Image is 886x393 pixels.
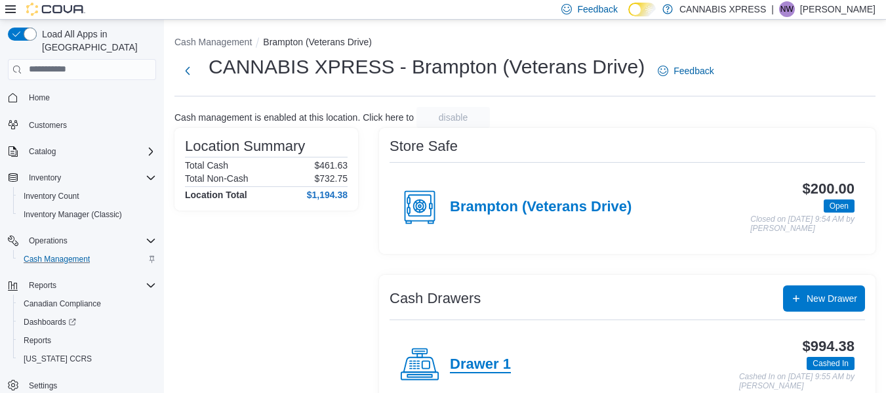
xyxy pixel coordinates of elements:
[450,199,632,216] h4: Brampton (Veterans Drive)
[18,351,156,367] span: Washington CCRS
[29,93,50,103] span: Home
[13,187,161,205] button: Inventory Count
[416,107,490,128] button: disable
[439,111,468,124] span: disable
[185,173,249,184] h6: Total Non-Cash
[209,54,645,80] h1: CANNABIS XPRESS - Brampton (Veterans Drive)
[750,215,855,233] p: Closed on [DATE] 9:54 AM by [PERSON_NAME]
[18,314,81,330] a: Dashboards
[824,199,855,213] span: Open
[577,3,617,16] span: Feedback
[739,373,855,390] p: Cashed In on [DATE] 9:55 AM by [PERSON_NAME]
[3,232,161,250] button: Operations
[800,1,876,17] p: [PERSON_NAME]
[24,233,156,249] span: Operations
[29,236,68,246] span: Operations
[24,335,51,346] span: Reports
[174,112,414,123] p: Cash management is enabled at this location. Click here to
[771,1,774,17] p: |
[24,170,156,186] span: Inventory
[24,144,61,159] button: Catalog
[29,146,56,157] span: Catalog
[37,28,156,54] span: Load All Apps in [GEOGRAPHIC_DATA]
[314,160,348,171] p: $461.63
[3,169,161,187] button: Inventory
[18,296,106,312] a: Canadian Compliance
[29,120,67,131] span: Customers
[390,138,458,154] h3: Store Safe
[24,170,66,186] button: Inventory
[24,299,101,309] span: Canadian Compliance
[26,3,85,16] img: Cova
[24,89,156,106] span: Home
[18,207,156,222] span: Inventory Manager (Classic)
[13,250,161,268] button: Cash Management
[24,233,73,249] button: Operations
[450,356,511,373] h4: Drawer 1
[18,333,56,348] a: Reports
[185,190,247,200] h4: Location Total
[29,381,57,391] span: Settings
[3,142,161,161] button: Catalog
[18,188,156,204] span: Inventory Count
[3,88,161,107] button: Home
[18,207,127,222] a: Inventory Manager (Classic)
[830,200,849,212] span: Open
[628,3,656,16] input: Dark Mode
[803,181,855,197] h3: $200.00
[13,313,161,331] a: Dashboards
[24,144,156,159] span: Catalog
[18,296,156,312] span: Canadian Compliance
[674,64,714,77] span: Feedback
[24,317,76,327] span: Dashboards
[390,291,481,306] h3: Cash Drawers
[18,251,95,267] a: Cash Management
[174,35,876,51] nav: An example of EuiBreadcrumbs
[807,357,855,370] span: Cashed In
[24,90,55,106] a: Home
[803,339,855,354] h3: $994.38
[18,351,97,367] a: [US_STATE] CCRS
[307,190,348,200] h4: $1,194.38
[628,16,629,17] span: Dark Mode
[29,173,61,183] span: Inventory
[13,350,161,368] button: [US_STATE] CCRS
[174,37,252,47] button: Cash Management
[779,1,795,17] div: Nathan Wilson
[185,160,228,171] h6: Total Cash
[24,278,156,293] span: Reports
[813,358,849,369] span: Cashed In
[18,188,85,204] a: Inventory Count
[263,37,372,47] button: Brampton (Veterans Drive)
[3,115,161,134] button: Customers
[174,58,201,84] button: Next
[18,251,156,267] span: Cash Management
[653,58,719,84] a: Feedback
[24,191,79,201] span: Inventory Count
[24,116,156,133] span: Customers
[185,138,305,154] h3: Location Summary
[18,314,156,330] span: Dashboards
[24,254,90,264] span: Cash Management
[18,333,156,348] span: Reports
[13,331,161,350] button: Reports
[807,292,857,305] span: New Drawer
[13,295,161,313] button: Canadian Compliance
[679,1,766,17] p: CANNABIS XPRESS
[29,280,56,291] span: Reports
[314,173,348,184] p: $732.75
[13,205,161,224] button: Inventory Manager (Classic)
[24,209,122,220] span: Inventory Manager (Classic)
[24,117,72,133] a: Customers
[24,278,62,293] button: Reports
[3,276,161,295] button: Reports
[24,354,92,364] span: [US_STATE] CCRS
[780,1,794,17] span: NW
[783,285,865,312] button: New Drawer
